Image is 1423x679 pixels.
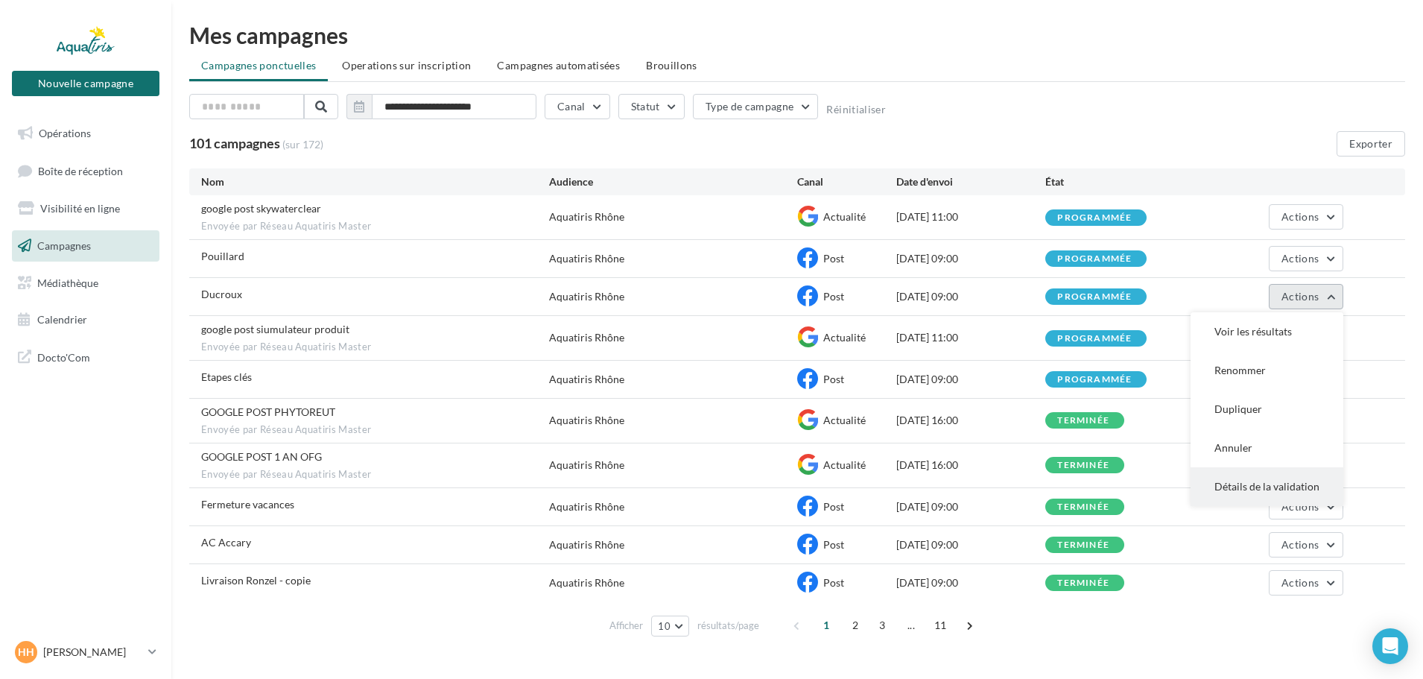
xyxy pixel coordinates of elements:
div: État [1045,174,1194,189]
span: Calendrier [37,313,87,326]
span: 11 [928,613,953,637]
div: [DATE] 11:00 [896,209,1045,224]
div: programmée [1057,375,1132,385]
button: Canal [545,94,610,119]
span: Actualité [823,210,866,223]
span: Envoyée par Réseau Aquatiris Master [201,220,549,233]
div: terminée [1057,416,1109,426]
span: ... [899,613,923,637]
a: HH [PERSON_NAME] [12,638,159,666]
button: Nouvelle campagne [12,71,159,96]
p: [PERSON_NAME] [43,645,142,660]
span: 101 campagnes [189,135,280,151]
a: Boîte de réception [9,155,162,187]
span: google post siumulateur produit [201,323,349,335]
span: Opérations [39,127,91,139]
a: Médiathèque [9,268,162,299]
span: 10 [658,620,671,632]
div: [DATE] 09:00 [896,289,1045,304]
span: Envoyée par Réseau Aquatiris Master [201,468,549,481]
button: Détails de la validation [1191,467,1343,506]
span: Visibilité en ligne [40,202,120,215]
a: Visibilité en ligne [9,193,162,224]
span: Fermeture vacances [201,498,294,511]
div: [DATE] 09:00 [896,537,1045,552]
div: [DATE] 16:00 [896,413,1045,428]
span: Post [823,290,844,303]
button: Statut [618,94,685,119]
span: Post [823,500,844,513]
span: Envoyée par Réseau Aquatiris Master [201,423,549,437]
button: 10 [651,616,689,637]
span: Boîte de réception [38,164,123,177]
div: Aquatiris Rhône [549,372,624,387]
span: Campagnes automatisées [497,59,620,72]
div: programmée [1057,334,1132,344]
div: [DATE] 09:00 [896,499,1045,514]
span: Envoyée par Réseau Aquatiris Master [201,341,549,354]
span: Actions [1281,290,1319,303]
span: Operations sur inscription [342,59,471,72]
div: [DATE] 09:00 [896,372,1045,387]
button: Type de campagne [693,94,819,119]
div: [DATE] 16:00 [896,458,1045,473]
div: [DATE] 11:00 [896,330,1045,345]
button: Dupliquer [1191,390,1343,429]
div: terminée [1057,578,1109,588]
a: Opérations [9,118,162,149]
div: Aquatiris Rhône [549,413,624,428]
a: Campagnes [9,230,162,262]
div: Mes campagnes [189,24,1405,46]
button: Exporter [1337,131,1405,157]
span: Afficher [609,619,643,633]
span: GOOGLE POST PHYTOREUT [201,405,335,418]
div: terminée [1057,540,1109,550]
span: Actions [1281,576,1319,589]
span: Post [823,576,844,589]
span: Campagnes [37,239,91,252]
div: Canal [797,174,896,189]
span: 1 [814,613,838,637]
span: Docto'Com [37,347,90,367]
div: [DATE] 09:00 [896,251,1045,266]
span: Post [823,252,844,265]
span: Brouillons [646,59,697,72]
div: Aquatiris Rhône [549,209,624,224]
div: programmée [1057,213,1132,223]
button: Actions [1269,494,1343,519]
span: Actualité [823,331,866,344]
div: Aquatiris Rhône [549,499,624,514]
span: Actions [1281,500,1319,513]
button: Actions [1269,284,1343,309]
span: Actions [1281,538,1319,551]
span: GOOGLE POST 1 AN OFG [201,450,322,463]
span: Actualité [823,414,866,426]
div: Audience [549,174,797,189]
button: Annuler [1191,429,1343,467]
button: Actions [1269,570,1343,596]
span: Livraison Ronzel - copie [201,574,311,587]
span: 3 [870,613,894,637]
a: Calendrier [9,304,162,335]
span: Ducroux [201,288,242,300]
div: Aquatiris Rhône [549,458,624,473]
span: résultats/page [697,619,759,633]
span: Actualité [823,458,866,471]
span: google post skywaterclear [201,202,321,215]
div: Open Intercom Messenger [1372,628,1408,664]
div: Nom [201,174,549,189]
button: Actions [1269,204,1343,230]
span: AC Accary [201,536,251,549]
span: Etapes clés [201,370,252,383]
span: Actions [1281,252,1319,265]
span: Pouillard [201,250,244,262]
button: Réinitialiser [826,104,886,116]
div: Aquatiris Rhône [549,575,624,590]
div: programmée [1057,292,1132,302]
div: [DATE] 09:00 [896,575,1045,590]
span: Post [823,538,844,551]
button: Voir les résultats [1191,312,1343,351]
span: Actions [1281,210,1319,223]
a: Docto'Com [9,341,162,373]
button: Renommer [1191,351,1343,390]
